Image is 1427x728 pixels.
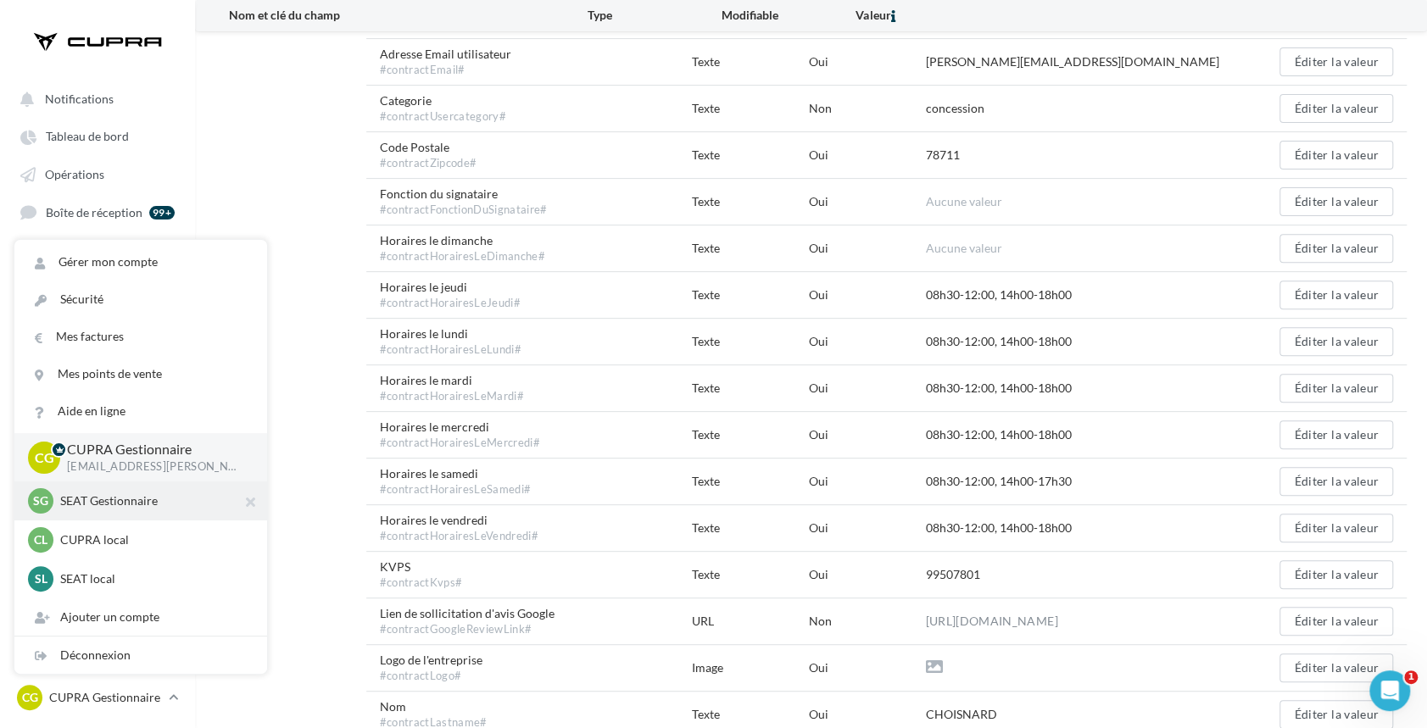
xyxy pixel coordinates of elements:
[10,272,185,303] a: Médiathèque
[1279,420,1393,449] button: Éditer la valeur
[380,232,545,264] span: Horaires le dimanche
[380,529,538,544] div: #contractHorairesLeVendredi#
[925,241,1001,255] span: Aucune valeur
[1279,607,1393,636] button: Éditer la valeur
[10,120,185,151] a: Tableau de bord
[380,139,477,171] span: Code Postale
[380,186,548,218] span: Fonction du signataire
[856,7,1213,25] div: Valeur
[925,566,979,583] div: 99507801
[691,53,808,70] div: Texte
[380,436,540,451] div: #contractHorairesLeMercredi#
[14,281,267,318] a: Sécurité
[691,333,808,350] div: Texte
[1279,560,1393,589] button: Éditer la valeur
[925,53,1218,70] div: [PERSON_NAME][EMAIL_ADDRESS][DOMAIN_NAME]
[67,440,240,459] p: CUPRA Gestionnaire
[14,355,267,392] a: Mes points de vente
[10,83,178,114] button: Notifications
[149,206,175,220] div: 99+
[808,426,925,443] div: Oui
[925,611,1057,631] a: [URL][DOMAIN_NAME]
[46,205,142,220] span: Boîte de réception
[691,193,808,210] div: Texte
[380,512,538,544] span: Horaires le vendredi
[10,385,185,431] a: PLV et print personnalisable
[380,342,521,358] div: #contractHorairesLeLundi#
[925,706,996,723] div: CHOISNARD
[808,566,925,583] div: Oui
[691,566,808,583] div: Texte
[10,347,185,378] a: Campagnes
[380,669,482,684] div: #contractLogo#
[380,325,521,358] span: Horaires le lundi
[691,240,808,257] div: Texte
[722,7,856,25] div: Modifiable
[10,196,185,227] a: Boîte de réception 99+
[380,622,555,637] div: #contractGoogleReviewLink#
[1279,653,1393,682] button: Éditer la valeur
[380,279,521,311] span: Horaires le jeudi
[14,392,267,430] a: Aide en ligne
[49,689,162,706] p: CUPRA Gestionnaire
[691,659,808,676] div: Image
[10,309,185,340] a: Mon réseau
[14,318,267,355] a: Mes factures
[380,575,463,591] div: #contractKvps#
[1279,327,1393,356] button: Éditer la valeur
[380,465,531,497] span: Horaires le samedi
[808,240,925,257] div: Oui
[14,681,181,714] a: CG CUPRA Gestionnaire
[808,706,925,723] div: Oui
[380,109,506,125] div: #contractUsercategory#
[925,473,1071,490] div: 08h30-12:00, 14h00-17h30
[808,659,925,676] div: Oui
[14,636,267,674] div: Déconnexion
[691,147,808,164] div: Texte
[380,46,511,78] span: Adresse Email utilisateur
[60,531,247,548] p: CUPRA local
[1279,234,1393,263] button: Éditer la valeur
[808,380,925,397] div: Oui
[1279,94,1393,123] button: Éditer la valeur
[691,380,808,397] div: Texte
[925,333,1071,350] div: 08h30-12:00, 14h00-18h00
[925,426,1071,443] div: 08h30-12:00, 14h00-18h00
[925,100,984,117] div: concession
[10,234,185,264] a: Visibilité locale
[380,419,540,451] span: Horaires le mercredi
[45,92,114,106] span: Notifications
[1279,374,1393,403] button: Éditer la valeur
[380,372,524,404] span: Horaires le mardi
[1369,670,1410,711] iframe: Intercom live chat
[925,147,959,164] div: 78711
[34,531,47,548] span: Cl
[691,613,808,630] div: URL
[1279,281,1393,309] button: Éditer la valeur
[808,286,925,303] div: Oui
[925,194,1001,208] span: Aucune valeur
[380,92,506,125] span: Categorie
[1279,514,1393,542] button: Éditer la valeur
[808,613,925,630] div: Non
[808,333,925,350] div: Oui
[925,286,1071,303] div: 08h30-12:00, 14h00-18h00
[380,389,524,404] div: #contractHorairesLeMardi#
[380,605,555,637] span: Lien de sollicitation d'avis Google
[925,520,1071,536] div: 08h30-12:00, 14h00-18h00
[60,570,247,587] p: SEAT local
[1279,467,1393,496] button: Éditer la valeur
[1279,47,1393,76] button: Éditer la valeur
[380,203,548,218] div: #contractFonctionDuSignataire#
[35,447,54,467] span: CG
[380,296,521,311] div: #contractHorairesLeJeudi#
[691,286,808,303] div: Texte
[10,158,185,189] a: Opérations
[808,147,925,164] div: Oui
[60,492,247,509] p: SEAT Gestionnaire
[691,706,808,723] div: Texte
[925,380,1071,397] div: 08h30-12:00, 14h00-18h00
[1404,670,1418,684] span: 1
[380,559,463,591] span: KVPS
[229,7,587,25] div: Nom et clé du champ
